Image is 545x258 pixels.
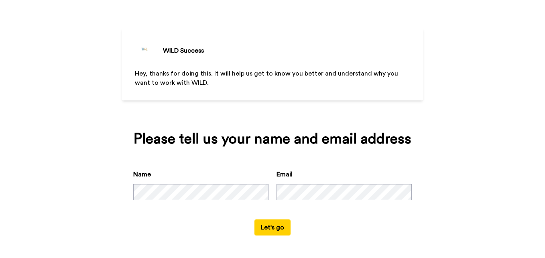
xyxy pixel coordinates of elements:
[135,70,400,86] span: Hey, thanks for doing this. It will help us get to know you better and understand why you want to...
[133,131,412,147] div: Please tell us your name and email address
[133,170,151,179] label: Name
[277,170,293,179] label: Email
[163,46,204,55] div: WILD Success
[254,219,291,235] button: Let's go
